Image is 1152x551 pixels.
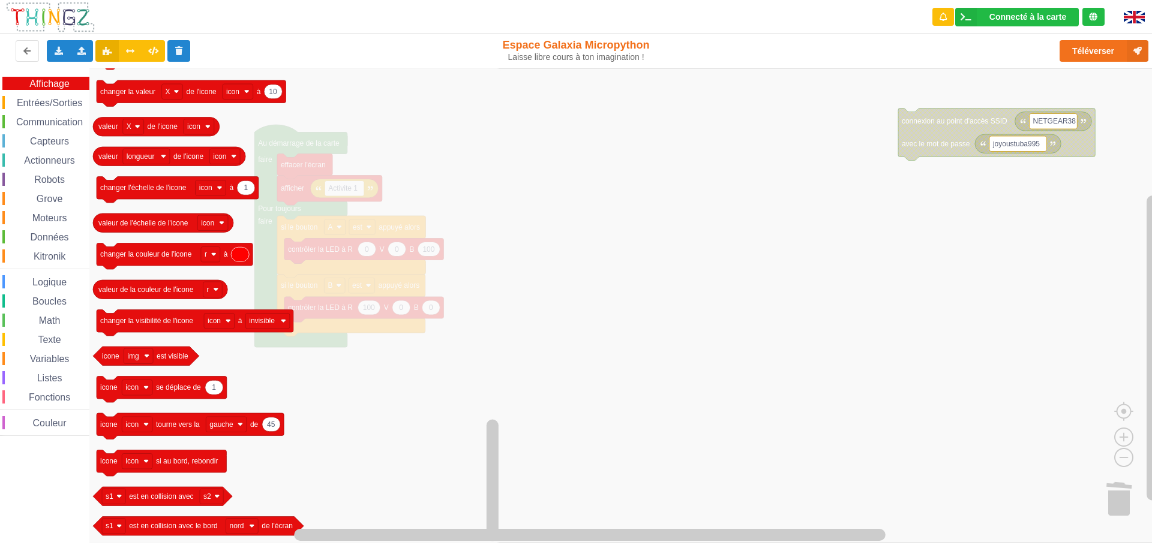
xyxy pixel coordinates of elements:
[157,352,188,360] text: est visible
[106,522,113,530] text: s1
[989,13,1066,21] div: Connecté à la carte
[226,88,239,96] text: icon
[902,140,970,148] text: avec le mot de passe
[36,335,62,345] span: Texte
[206,285,209,294] text: r
[32,251,67,261] span: Kitronik
[129,492,193,501] text: est en collision avec
[229,522,244,530] text: nord
[106,492,113,501] text: s1
[127,122,131,131] text: X
[269,88,277,96] text: 10
[476,38,677,62] div: Espace Galaxia Micropython
[100,383,118,392] text: icone
[28,79,71,89] span: Affichage
[29,232,71,242] span: Données
[209,420,233,429] text: gauche
[28,354,71,364] span: Variables
[14,117,85,127] span: Communication
[257,88,261,96] text: à
[100,420,118,429] text: icone
[156,383,201,392] text: se déplace de
[5,1,95,33] img: thingz_logo.png
[186,88,217,96] text: de l'icone
[98,219,188,227] text: valeur de l'échelle de l'icone
[100,250,192,258] text: changer la couleur de l'icone
[22,155,77,165] span: Actionneurs
[148,122,178,131] text: de l'icone
[1124,11,1145,23] img: gb.png
[955,8,1079,26] div: Ta base fonctionne bien !
[156,420,200,429] text: tourne vers la
[100,183,187,192] text: changer l'échelle de l'icone
[125,420,139,429] text: icon
[992,140,1040,148] text: joyoustuba995
[37,315,62,326] span: Math
[238,317,242,325] text: à
[31,296,68,306] span: Boucles
[127,152,155,161] text: longueur
[31,213,69,223] span: Moteurs
[212,383,216,392] text: 1
[1060,40,1148,62] button: Téléverser
[244,183,248,192] text: 1
[100,317,193,325] text: changer la visibilité de l'icone
[187,122,200,131] text: icon
[262,522,293,530] text: de l'écran
[125,457,139,465] text: icon
[205,250,207,258] text: r
[267,420,275,429] text: 45
[156,457,218,465] text: si au bord, rebondir
[100,457,118,465] text: icone
[249,317,275,325] text: invisible
[1082,8,1105,26] div: Tu es connecté au serveur de création de Thingz
[98,152,118,161] text: valeur
[127,352,139,360] text: img
[35,194,65,204] span: Grove
[98,285,194,294] text: valeur de la couleur de l'icone
[229,183,233,192] text: à
[476,52,677,62] div: Laisse libre cours à ton imagination !
[129,522,217,530] text: est en collision avec le bord
[208,317,221,325] text: icon
[201,219,214,227] text: icon
[1033,117,1076,125] text: NETGEAR38
[125,383,139,392] text: icon
[203,492,211,501] text: s2
[250,420,259,429] text: de
[15,98,84,108] span: Entrées/Sorties
[166,88,170,96] text: X
[31,418,68,428] span: Couleur
[213,152,226,161] text: icon
[902,117,1007,125] text: connexion au point d'accès SSID
[32,174,67,185] span: Robots
[224,250,228,258] text: à
[102,352,119,360] text: icone
[31,277,68,287] span: Logique
[100,88,155,96] text: changer la valeur
[27,392,72,402] span: Fonctions
[28,136,71,146] span: Capteurs
[35,373,64,383] span: Listes
[173,152,204,161] text: de l'icone
[199,183,212,192] text: icon
[98,122,118,131] text: valeur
